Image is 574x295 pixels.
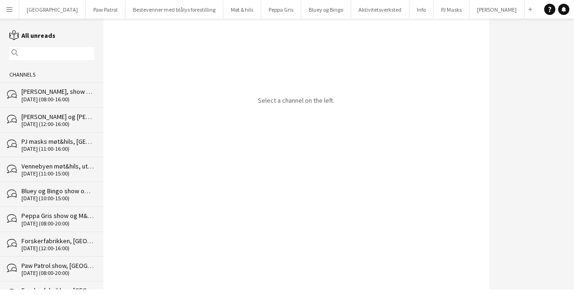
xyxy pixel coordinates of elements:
[21,137,94,146] div: PJ masks møt&hils, [GEOGRAPHIC_DATA], [DATE]
[21,237,94,245] div: Forskerfabrikken, [GEOGRAPHIC_DATA], [DATE]
[21,195,94,202] div: [DATE] (10:00-15:00)
[470,0,525,19] button: [PERSON_NAME]
[21,211,94,220] div: Peppa Gris show og M&H, [PERSON_NAME] [DATE]
[261,0,301,19] button: Peppa Gris
[125,0,223,19] button: Bestevenner med blålys forestilling
[434,0,470,19] button: PJ Masks
[21,121,94,127] div: [DATE] (12:00-16:00)
[223,0,261,19] button: Møt & hils
[21,112,94,121] div: [PERSON_NAME] og [PERSON_NAME], møt&hils på [GEOGRAPHIC_DATA], [DATE]
[258,96,334,105] p: Select a channel on the left.
[301,0,351,19] button: Bluey og Bingo
[21,245,94,252] div: [DATE] (12:00-16:00)
[21,187,94,195] div: Bluey og Bingo show og M&H, [GEOGRAPHIC_DATA], [DATE]
[19,0,86,19] button: [GEOGRAPHIC_DATA]
[21,96,94,103] div: [DATE] (08:00-16:00)
[21,170,94,177] div: [DATE] (11:00-15:00)
[86,0,125,19] button: Paw Patrol
[21,270,94,276] div: [DATE] (08:00-20:00)
[21,220,94,227] div: [DATE] (08:00-20:00)
[351,0,409,19] button: Aktivitetsverksted
[21,162,94,170] div: Vennebyen møt&hils, ute på [GEOGRAPHIC_DATA], [DATE]
[409,0,434,19] button: Info
[21,146,94,152] div: [DATE] (11:00-16:00)
[21,261,94,270] div: Paw Patrol show, [GEOGRAPHIC_DATA], [DATE]
[21,286,94,295] div: Forskerfabrikken, [GEOGRAPHIC_DATA], [DATE]
[9,31,55,40] a: All unreads
[21,87,94,96] div: [PERSON_NAME], show og M&H i Sogndal, avreise fredag kveld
